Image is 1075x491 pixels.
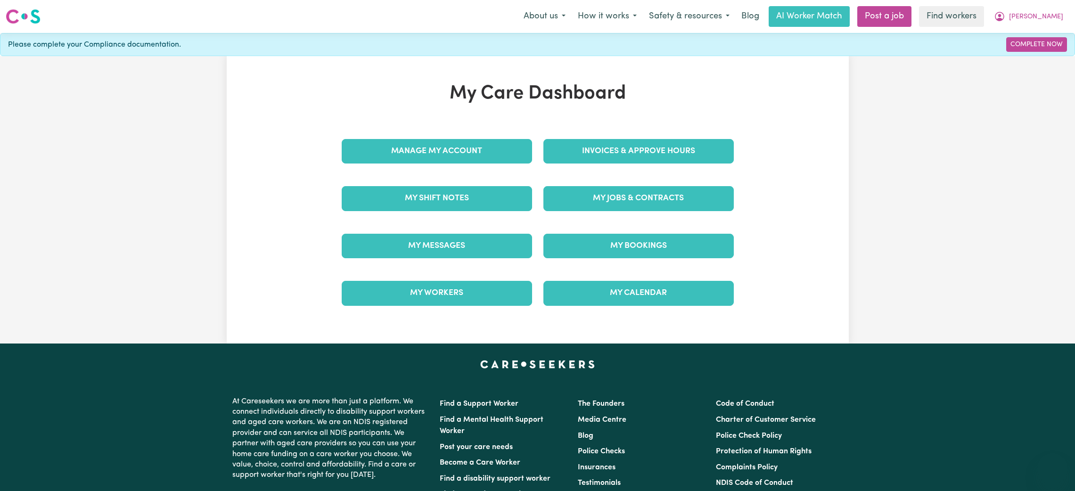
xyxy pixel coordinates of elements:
a: Find a Support Worker [440,400,518,408]
a: Blog [578,432,593,440]
h1: My Care Dashboard [336,82,739,105]
a: My Workers [342,281,532,305]
button: About us [517,7,572,26]
button: My Account [988,7,1069,26]
a: NDIS Code of Conduct [716,479,793,487]
a: Blog [736,6,765,27]
span: Please complete your Compliance documentation. [8,39,181,50]
a: Complaints Policy [716,464,778,471]
a: Testimonials [578,479,621,487]
a: Careseekers home page [480,360,595,368]
a: My Calendar [543,281,734,305]
a: Insurances [578,464,615,471]
a: Police Check Policy [716,432,782,440]
a: Careseekers logo [6,6,41,27]
a: Police Checks [578,448,625,455]
a: Manage My Account [342,139,532,164]
a: My Shift Notes [342,186,532,211]
a: Code of Conduct [716,400,774,408]
a: My Messages [342,234,532,258]
a: Find a disability support worker [440,475,550,483]
a: Find workers [919,6,984,27]
a: Protection of Human Rights [716,448,812,455]
a: AI Worker Match [769,6,850,27]
a: Complete Now [1006,37,1067,52]
a: Become a Care Worker [440,459,520,466]
img: Careseekers logo [6,8,41,25]
a: My Jobs & Contracts [543,186,734,211]
p: At Careseekers we are more than just a platform. We connect individuals directly to disability su... [232,393,428,484]
button: How it works [572,7,643,26]
a: Media Centre [578,416,626,424]
span: [PERSON_NAME] [1009,12,1063,22]
button: Safety & resources [643,7,736,26]
a: Post a job [857,6,911,27]
a: My Bookings [543,234,734,258]
a: Invoices & Approve Hours [543,139,734,164]
iframe: Button to launch messaging window, conversation in progress [1037,453,1067,483]
a: Find a Mental Health Support Worker [440,416,543,435]
a: Post your care needs [440,443,513,451]
a: Charter of Customer Service [716,416,816,424]
a: The Founders [578,400,624,408]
